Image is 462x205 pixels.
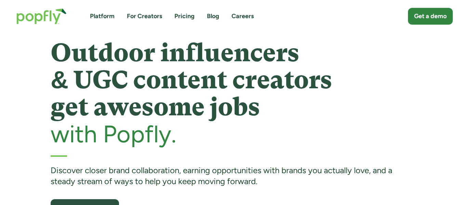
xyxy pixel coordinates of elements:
[90,12,115,21] a: Platform
[174,12,195,21] a: Pricing
[207,12,219,21] a: Blog
[414,12,447,21] div: Get a demo
[51,165,411,187] div: Discover closer brand collaboration, earning opportunities with brands you actually love, and a s...
[51,39,411,121] h1: Outdoor influencers & UGC content creators get awesome jobs
[408,8,453,25] a: Get a demo
[51,121,411,147] h2: with Popfly.
[10,1,74,31] a: home
[127,12,162,21] a: For Creators
[232,12,254,21] a: Careers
